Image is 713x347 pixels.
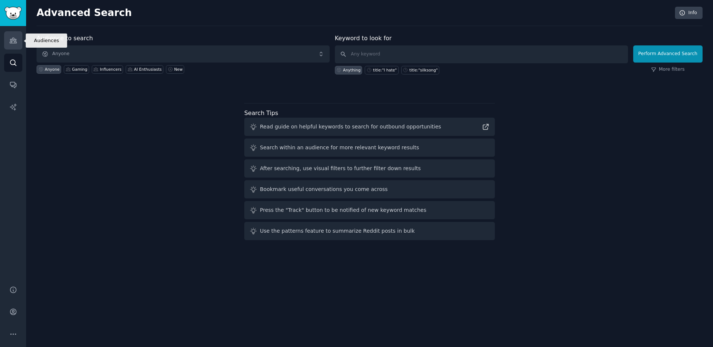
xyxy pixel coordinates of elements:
[343,67,361,73] div: Anything
[244,109,278,117] label: Search Tips
[409,67,438,73] div: title:"silksong"
[134,67,161,72] div: AI Enthusiasts
[37,45,330,63] button: Anyone
[633,45,703,63] button: Perform Advanced Search
[45,67,60,72] div: Anyone
[675,7,703,19] a: Info
[651,66,685,73] a: More filters
[260,144,419,152] div: Search within an audience for more relevant keyword results
[335,35,392,42] label: Keyword to look for
[335,45,628,63] input: Any keyword
[260,206,426,214] div: Press the "Track" button to be notified of new keyword matches
[100,67,122,72] div: Influencers
[72,67,87,72] div: Gaming
[260,165,421,172] div: After searching, use visual filters to further filter down results
[174,67,183,72] div: New
[37,7,671,19] h2: Advanced Search
[37,35,93,42] label: Audience to search
[373,67,397,73] div: title:"I hate"
[260,123,441,131] div: Read guide on helpful keywords to search for outbound opportunities
[4,7,22,20] img: GummySearch logo
[166,65,184,74] a: New
[260,227,415,235] div: Use the patterns feature to summarize Reddit posts in bulk
[260,185,388,193] div: Bookmark useful conversations you come across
